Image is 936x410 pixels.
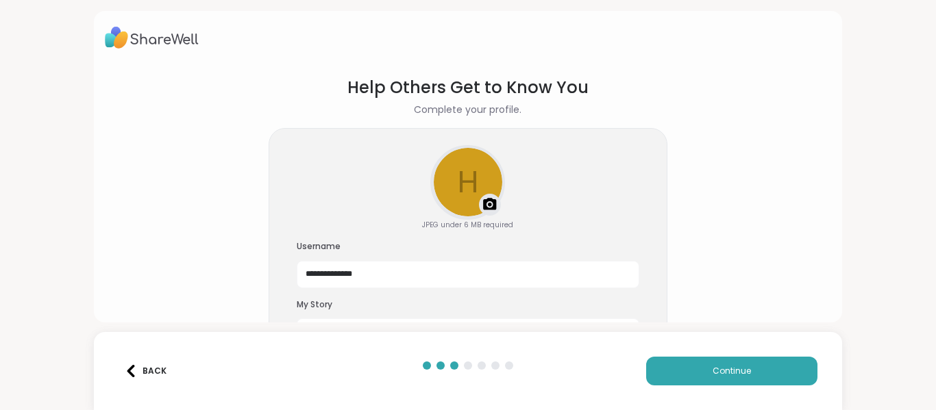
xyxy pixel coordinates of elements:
h1: Help Others Get to Know You [347,75,589,100]
img: ShareWell Logo [105,22,199,53]
span: Continue [713,365,751,377]
h3: Username [297,241,639,253]
div: Back [125,365,167,377]
h3: My Story [297,299,639,311]
button: Back [119,357,173,385]
h2: Complete your profile. [414,103,521,117]
div: JPEG under 6 MB required [422,220,513,230]
button: Continue [646,357,817,385]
